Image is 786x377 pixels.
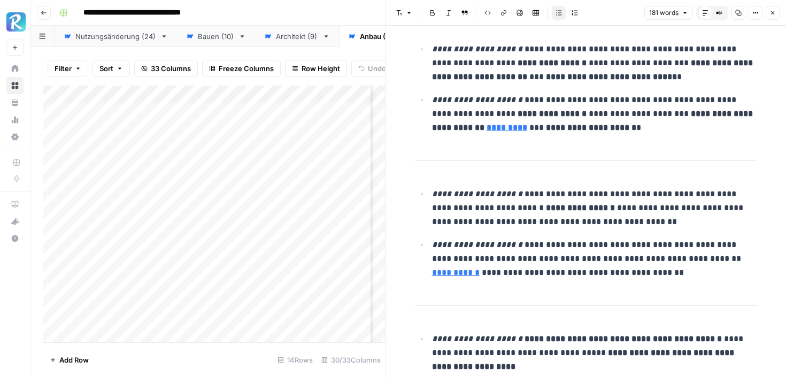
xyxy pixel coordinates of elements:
[198,31,234,42] div: Bauen (10)
[6,196,24,213] a: AirOps Academy
[285,60,347,77] button: Row Height
[6,77,24,94] a: Browse
[75,31,156,42] div: Nutzungsänderung (24)
[302,63,340,74] span: Row Height
[368,63,386,74] span: Undo
[202,60,281,77] button: Freeze Columns
[219,63,274,74] span: Freeze Columns
[6,128,24,145] a: Settings
[6,111,24,128] a: Usage
[55,26,177,47] a: Nutzungsänderung (24)
[55,63,72,74] span: Filter
[93,60,130,77] button: Sort
[6,12,26,32] img: Radyant Logo
[6,94,24,111] a: Your Data
[177,26,255,47] a: Bauen (10)
[6,9,24,35] button: Workspace: Radyant
[48,60,88,77] button: Filter
[360,31,395,42] div: Anbau (11)
[134,60,198,77] button: 33 Columns
[317,351,385,368] div: 30/33 Columns
[7,213,23,229] div: What's new?
[644,6,693,20] button: 181 words
[339,26,415,47] a: Anbau (11)
[276,31,318,42] div: Architekt (9)
[6,60,24,77] a: Home
[43,351,95,368] button: Add Row
[59,355,89,365] span: Add Row
[6,213,24,230] button: What's new?
[255,26,339,47] a: Architekt (9)
[351,60,393,77] button: Undo
[649,8,679,18] span: 181 words
[99,63,113,74] span: Sort
[273,351,317,368] div: 14 Rows
[151,63,191,74] span: 33 Columns
[6,230,24,247] button: Help + Support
